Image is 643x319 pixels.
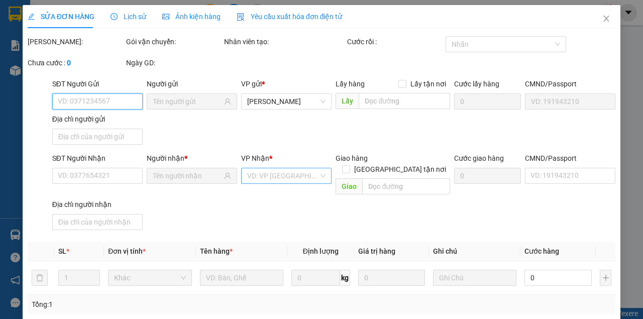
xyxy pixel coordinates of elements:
input: VD: 191943210 [525,93,615,110]
label: Cước lấy hàng [454,80,499,88]
span: close [602,15,610,23]
div: SĐT Người Nhận [52,153,143,164]
span: SỬA ĐƠN HÀNG [28,13,94,21]
span: Lê Đại Hành [247,94,326,109]
button: plus [600,270,611,286]
div: [PERSON_NAME]: [28,36,124,47]
label: Cước giao hàng [454,154,504,162]
div: Cước rồi : [347,36,444,47]
input: Dọc đường [359,93,450,109]
span: Ảnh kiện hàng [162,13,221,21]
span: clock-circle [111,13,118,20]
div: Nhân viên tạo: [224,36,345,47]
input: Ghi Chú [433,270,516,286]
span: kg [340,270,350,286]
div: Địa chỉ người nhận [52,199,143,210]
input: Cước lấy hàng [454,93,521,110]
strong: 0901 936 968 [7,44,56,54]
input: 0 [358,270,425,286]
input: VD: Bàn, Ghế [200,270,283,286]
div: CMND/Passport [525,78,615,89]
strong: 0931 600 979 [37,33,86,43]
div: CMND/Passport [525,153,615,164]
span: Lấy [336,93,359,109]
div: Tổng: 1 [32,299,249,310]
span: SL [58,247,66,255]
span: VP Nhận [241,154,269,162]
span: Giao hàng [336,154,368,162]
span: Lấy tận nơi [406,78,450,89]
span: Yêu cầu xuất hóa đơn điện tử [237,13,343,21]
div: Địa chỉ người gửi [52,114,143,125]
button: delete [32,270,48,286]
span: [PERSON_NAME] [53,66,147,80]
span: Tên hàng [200,247,233,255]
div: Người gửi [147,78,237,89]
strong: 0901 933 179 [89,49,139,58]
strong: Sài Gòn: [7,33,37,43]
span: Định lượng [303,247,339,255]
span: user [224,98,231,105]
div: SĐT Người Gửi [52,78,143,89]
span: user [224,172,231,179]
span: picture [162,13,169,20]
span: VP GỬI: [7,66,50,80]
span: Lấy hàng [336,80,365,88]
div: Người nhận [147,153,237,164]
span: [GEOGRAPHIC_DATA] tận nơi [350,164,450,175]
span: ĐỨC ĐẠT GIA LAI [40,10,137,24]
button: Close [592,5,620,33]
strong: [PERSON_NAME]: [89,28,152,38]
input: Cước giao hàng [454,168,521,184]
span: Khác [114,270,185,285]
span: Đơn vị tính [108,247,146,255]
b: 0 [67,59,71,67]
strong: 0901 900 568 [89,28,170,47]
div: VP gửi [241,78,332,89]
span: Giá trị hàng [358,247,395,255]
div: Ngày GD: [126,57,223,68]
input: Dọc đường [362,178,450,194]
input: Tên người gửi [153,96,222,107]
span: Cước hàng [524,247,559,255]
input: Tên người nhận [153,170,222,181]
span: Lịch sử [111,13,146,21]
img: icon [237,13,245,21]
div: Chưa cước : [28,57,124,68]
span: Giao [336,178,362,194]
div: Gói vận chuyển: [126,36,223,47]
input: Địa chỉ của người nhận [52,214,143,230]
input: Địa chỉ của người gửi [52,129,143,145]
span: edit [28,13,35,20]
th: Ghi chú [429,242,520,261]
